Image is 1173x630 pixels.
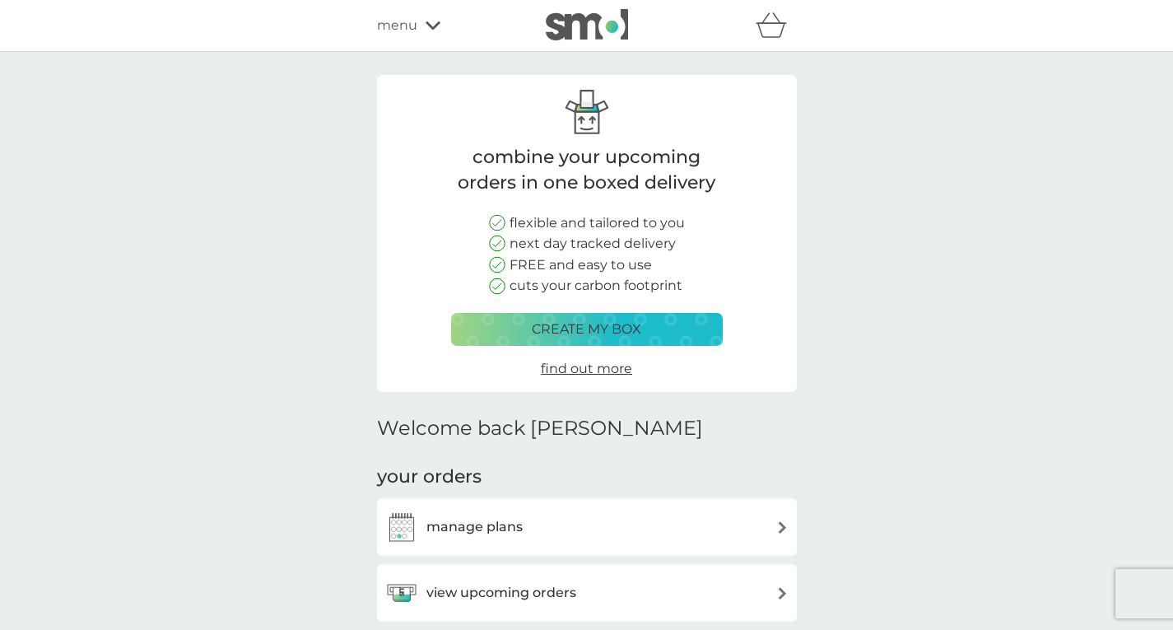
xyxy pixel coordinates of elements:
img: arrow right [776,587,789,600]
a: find out more [541,358,632,380]
span: menu [377,15,417,36]
img: smol [546,9,628,40]
h3: view upcoming orders [426,582,576,604]
p: cuts your carbon footprint [510,275,682,296]
h3: your orders [377,464,482,490]
p: create my box [532,319,641,340]
span: find out more [541,361,632,376]
p: combine your upcoming orders in one boxed delivery [451,145,723,196]
button: create my box [451,313,723,346]
div: basket [756,9,797,42]
h3: manage plans [426,516,523,538]
h2: Welcome back [PERSON_NAME] [377,417,703,441]
p: FREE and easy to use [510,254,652,276]
p: flexible and tailored to you [510,212,685,234]
img: arrow right [776,521,789,534]
p: next day tracked delivery [510,233,676,254]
